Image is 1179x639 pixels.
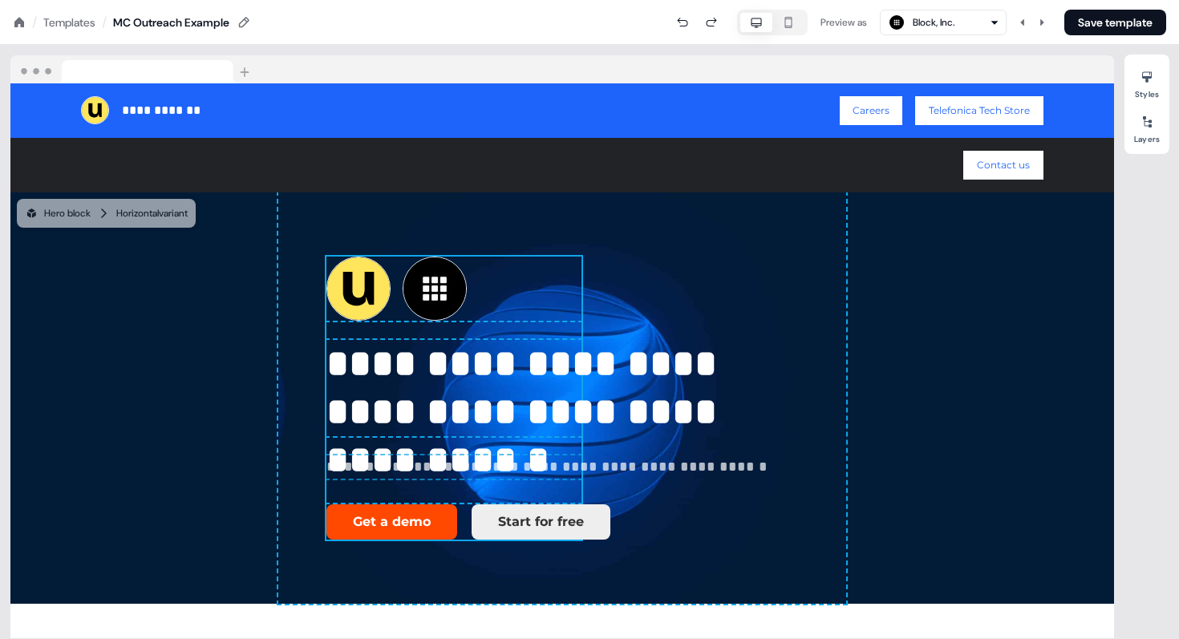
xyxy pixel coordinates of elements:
div: / [102,14,107,31]
button: Contact us [963,151,1043,180]
button: Telefonica Tech Store [915,96,1043,125]
button: Layers [1124,109,1169,144]
button: Styles [1124,64,1169,99]
div: Hero block [25,205,91,221]
a: Templates [43,14,95,30]
div: Horizontal variant [116,205,188,221]
button: Block, Inc. [880,10,1007,35]
button: Start for free [472,504,610,540]
div: Block, Inc. [913,14,954,30]
div: Preview as [820,14,867,30]
button: Get a demo [326,504,457,540]
div: CareersTelefonica Tech Store [569,96,1043,125]
img: Browser topbar [10,55,257,84]
button: Careers [840,96,902,125]
button: Save template [1064,10,1166,35]
div: Get a demoStart for free [326,504,581,540]
div: / [32,14,37,31]
div: MC Outreach Example [113,14,229,30]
